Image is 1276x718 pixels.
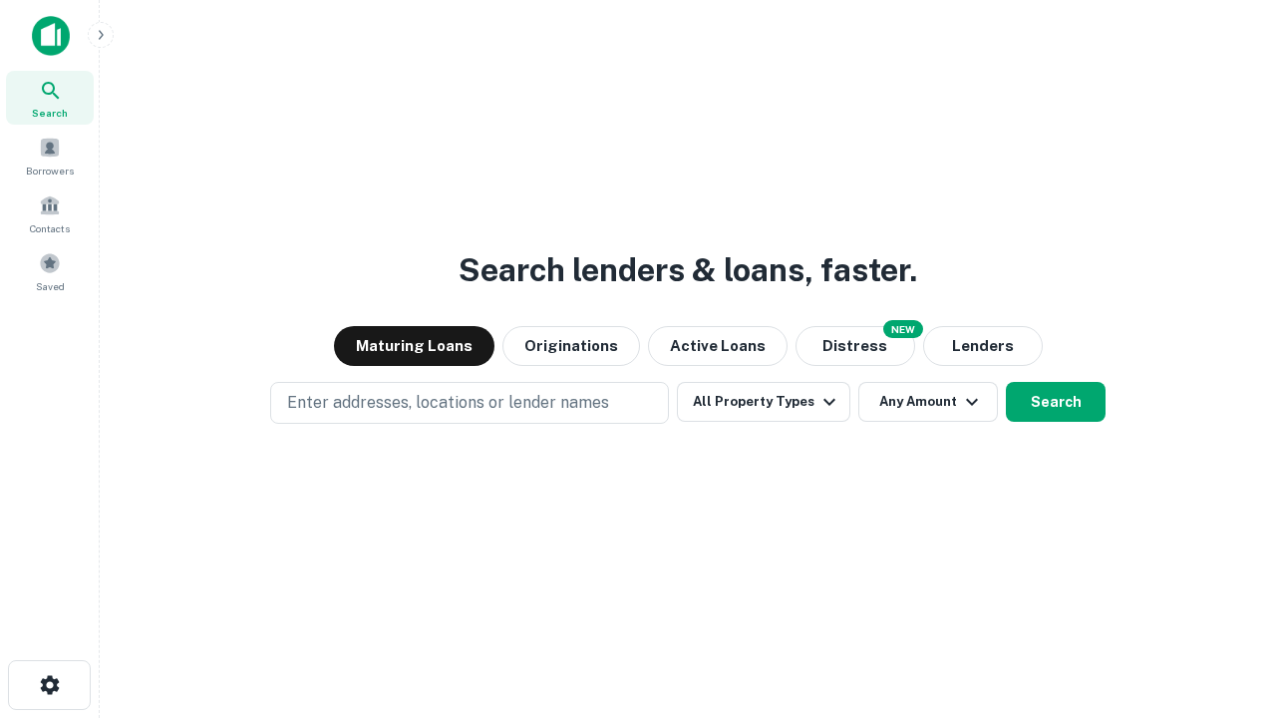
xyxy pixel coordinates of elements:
[796,326,915,366] button: Search distressed loans with lien and other non-mortgage details.
[334,326,494,366] button: Maturing Loans
[36,278,65,294] span: Saved
[648,326,788,366] button: Active Loans
[883,320,923,338] div: NEW
[6,129,94,182] a: Borrowers
[1006,382,1106,422] button: Search
[6,186,94,240] a: Contacts
[1176,558,1276,654] iframe: Chat Widget
[26,163,74,179] span: Borrowers
[287,391,609,415] p: Enter addresses, locations or lender names
[858,382,998,422] button: Any Amount
[923,326,1043,366] button: Lenders
[30,220,70,236] span: Contacts
[32,16,70,56] img: capitalize-icon.png
[32,105,68,121] span: Search
[270,382,669,424] button: Enter addresses, locations or lender names
[459,246,917,294] h3: Search lenders & loans, faster.
[502,326,640,366] button: Originations
[6,71,94,125] a: Search
[677,382,850,422] button: All Property Types
[6,244,94,298] a: Saved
